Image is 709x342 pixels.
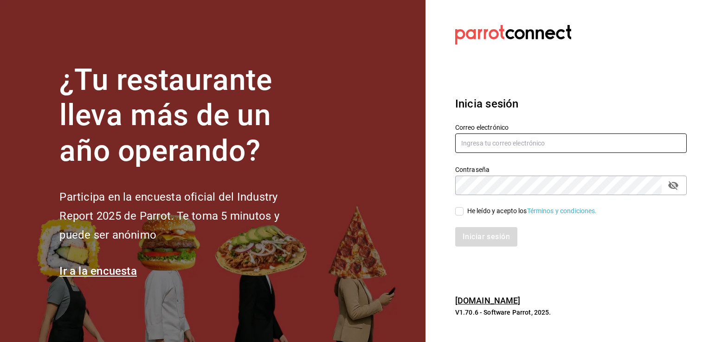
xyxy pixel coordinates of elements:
[59,188,310,244] h2: Participa en la encuesta oficial del Industry Report 2025 de Parrot. Te toma 5 minutos y puede se...
[527,207,597,215] a: Términos y condiciones.
[467,206,597,216] div: He leído y acepto los
[455,166,687,172] label: Contraseña
[455,133,687,153] input: Ingresa tu correo electrónico
[455,124,687,130] label: Correo electrónico
[455,95,687,112] h3: Inicia sesión
[59,265,137,278] a: Ir a la encuesta
[455,308,687,317] p: V1.70.6 - Software Parrot, 2025.
[59,63,310,169] h1: ¿Tu restaurante lleva más de un año operando?
[665,177,681,193] button: Campo de contraseña
[455,296,521,305] a: [DOMAIN_NAME]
